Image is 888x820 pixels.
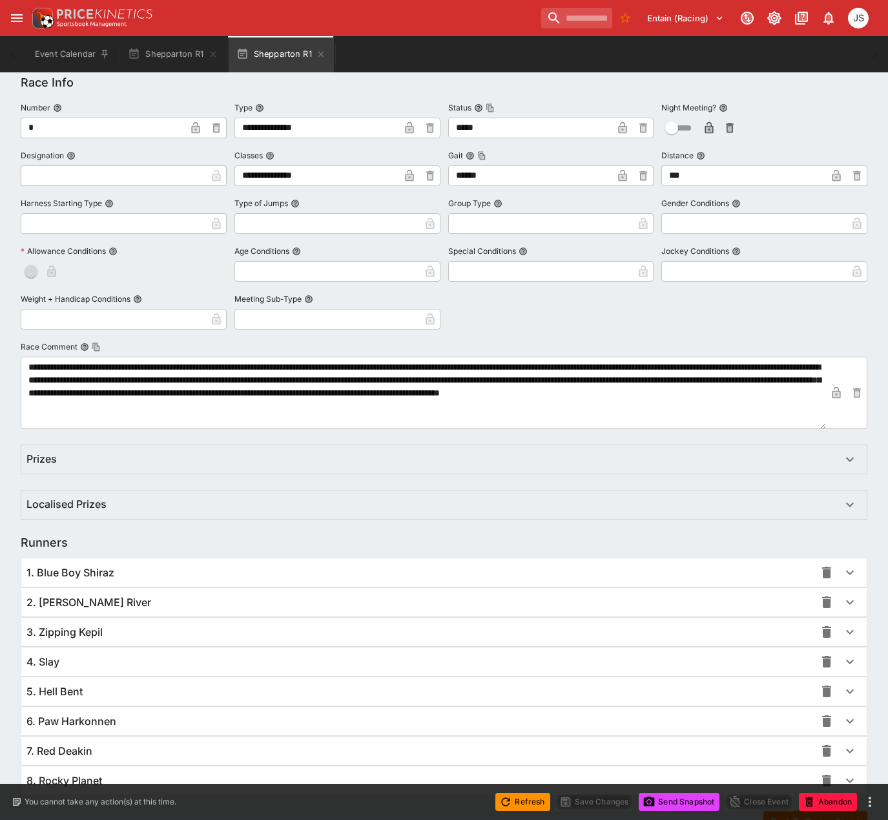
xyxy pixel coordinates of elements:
button: Designation [67,151,76,160]
span: 4. Slay [26,655,59,669]
button: Shepparton R1 [120,36,225,72]
button: Type of Jumps [291,199,300,208]
button: GaitCopy To Clipboard [466,151,475,160]
p: Harness Starting Type [21,198,102,209]
button: Night Meeting? [719,103,728,112]
button: Meeting Sub-Type [304,295,313,304]
p: Designation [21,150,64,161]
button: StatusCopy To Clipboard [474,103,483,112]
span: Mark an event as closed and abandoned. [799,794,857,807]
button: Special Conditions [519,247,528,256]
input: search [541,8,612,28]
img: Sportsbook Management [57,21,127,27]
img: PriceKinetics [57,9,152,19]
button: Refresh [495,793,550,811]
p: Jockey Conditions [661,246,729,257]
span: 8. Rocky Planet [26,774,102,788]
button: Allowance Conditions [108,247,118,256]
img: PriceKinetics Logo [28,5,54,31]
span: 5. Hell Bent [26,685,83,699]
button: Distance [696,151,705,160]
p: Classes [234,150,263,161]
h5: Runners [21,535,68,550]
span: 7. Red Deakin [26,744,92,758]
button: Copy To Clipboard [486,103,495,112]
span: 3. Zipping Kepil [26,626,103,639]
button: more [862,794,878,810]
span: 6. Paw Harkonnen [26,715,116,728]
button: Jockey Conditions [732,247,741,256]
p: Number [21,102,50,113]
button: open drawer [5,6,28,30]
div: John Seaton [848,8,869,28]
p: Status [448,102,471,113]
button: Number [53,103,62,112]
button: John Seaton [844,4,873,32]
button: Toggle light/dark mode [763,6,786,30]
button: Documentation [790,6,813,30]
button: Connected to PK [736,6,759,30]
span: 1. Blue Boy Shiraz [26,566,114,580]
span: 2. [PERSON_NAME] River [26,596,151,609]
h6: Localised Prizes [26,498,107,511]
p: Group Type [448,198,491,209]
h6: Prizes [26,452,57,466]
p: Weight + Handicap Conditions [21,293,130,304]
button: Abandon [799,793,857,811]
button: Shepparton R1 [229,36,334,72]
p: Night Meeting? [661,102,716,113]
button: Copy To Clipboard [92,342,101,352]
button: Race CommentCopy To Clipboard [80,342,89,352]
button: Event Calendar [27,36,118,72]
p: Race Comment [21,341,77,352]
button: Copy To Clipboard [477,151,486,160]
button: No Bookmarks [615,8,635,28]
p: Gender Conditions [661,198,729,209]
button: Classes [265,151,274,160]
button: Gender Conditions [732,199,741,208]
p: Special Conditions [448,246,516,257]
p: Type [234,102,253,113]
p: Distance [661,150,694,161]
button: Weight + Handicap Conditions [133,295,142,304]
h5: Race Info [21,75,74,90]
p: Type of Jumps [234,198,288,209]
button: Send Snapshot [639,793,719,811]
button: Type [255,103,264,112]
p: Meeting Sub-Type [234,293,302,304]
p: Gait [448,150,463,161]
p: Age Conditions [234,246,289,257]
p: Allowance Conditions [21,246,106,257]
button: Harness Starting Type [105,199,114,208]
p: You cannot take any action(s) at this time. [25,796,176,808]
button: Notifications [817,6,840,30]
button: Group Type [493,199,502,208]
button: Select Tenant [639,8,732,28]
button: Age Conditions [292,247,301,256]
